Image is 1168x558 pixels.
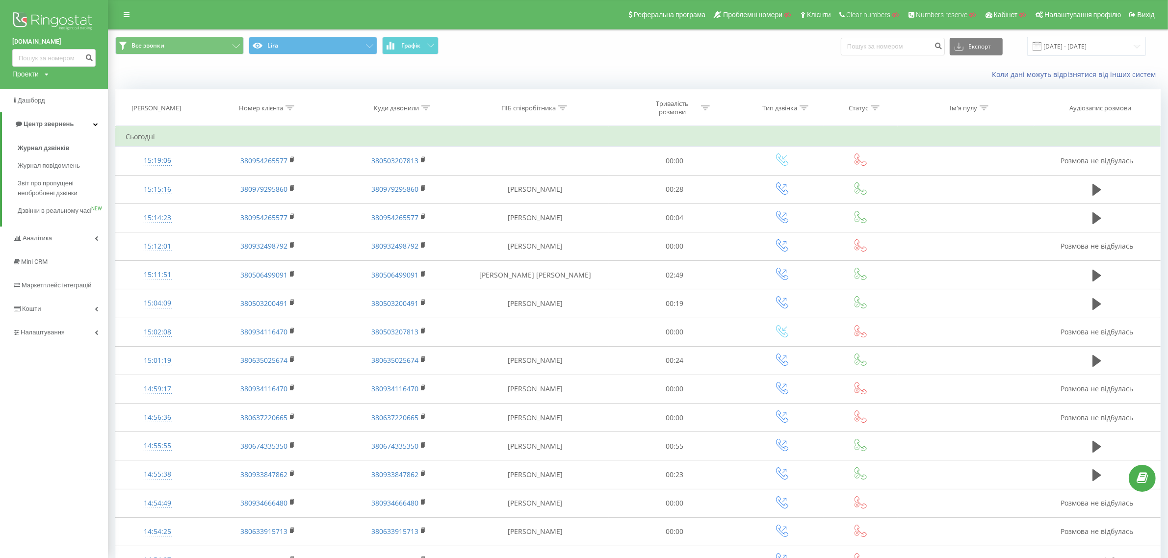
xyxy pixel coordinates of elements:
a: 380635025674 [371,355,418,365]
td: 00:55 [609,432,740,460]
div: 15:14:23 [126,208,190,228]
td: [PERSON_NAME] [462,432,609,460]
a: 380503200491 [240,299,287,308]
a: 380506499091 [371,270,418,279]
a: 380934116470 [240,384,287,393]
td: Сьогодні [116,127,1161,147]
div: Ім'я пулу [950,104,977,112]
span: Розмова не відбулась [1061,327,1133,336]
div: 15:11:51 [126,265,190,284]
span: Клієнти [807,11,831,19]
a: 380633915713 [240,527,287,536]
span: Розмова не відбулась [1061,241,1133,251]
td: [PERSON_NAME] [PERSON_NAME] [462,261,609,289]
span: Графік [401,42,420,49]
td: 00:00 [609,318,740,346]
a: 380637220665 [371,413,418,422]
td: [PERSON_NAME] [462,232,609,260]
div: 15:19:06 [126,151,190,170]
td: 00:04 [609,203,740,232]
div: 14:55:38 [126,465,190,484]
td: 00:00 [609,404,740,432]
td: 00:28 [609,175,740,203]
span: Розмова не відбулась [1061,384,1133,393]
div: 15:12:01 [126,237,190,256]
div: 14:54:25 [126,522,190,541]
a: 380954265577 [240,213,287,222]
span: Дзвінки в реальному часі [18,206,91,216]
div: Куди дзвонили [374,104,419,112]
a: Коли дані можуть відрізнятися вiд інших систем [992,70,1161,79]
td: 00:00 [609,147,740,175]
td: [PERSON_NAME] [462,375,609,403]
td: 00:00 [609,232,740,260]
a: 380503200491 [371,299,418,308]
a: Центр звернень [2,112,108,136]
span: Журнал повідомлень [18,161,80,171]
button: Lira [249,37,377,54]
td: 00:23 [609,460,740,489]
a: 380933847862 [240,470,287,479]
a: 380633915713 [371,527,418,536]
a: Дзвінки в реальному часіNEW [18,202,108,220]
a: 380932498792 [240,241,287,251]
span: Проблемні номери [723,11,782,19]
span: Кошти [22,305,41,312]
a: 380954265577 [371,213,418,222]
img: Ringostat logo [12,10,96,34]
div: 15:01:19 [126,351,190,370]
a: 380979295860 [371,184,418,194]
td: 00:24 [609,346,740,375]
div: Тип дзвінка [762,104,797,112]
a: 380934116470 [371,384,418,393]
a: Журнал дзвінків [18,139,108,157]
a: 380954265577 [240,156,287,165]
span: Все звонки [131,42,164,50]
a: 380674335350 [240,441,287,451]
div: ПІБ співробітника [501,104,556,112]
span: Вихід [1138,11,1155,19]
a: 380635025674 [240,355,287,365]
div: Аудіозапис розмови [1069,104,1131,112]
span: Розмова не відбулась [1061,413,1133,422]
a: 380503207813 [371,156,418,165]
span: Налаштування профілю [1044,11,1121,19]
a: Звіт про пропущені необроблені дзвінки [18,175,108,202]
td: [PERSON_NAME] [462,489,609,517]
span: Аналiтика [23,234,52,242]
td: 00:00 [609,517,740,546]
a: 380932498792 [371,241,418,251]
a: 380506499091 [240,270,287,279]
td: [PERSON_NAME] [462,460,609,489]
a: Журнал повідомлень [18,157,108,175]
td: [PERSON_NAME] [462,404,609,432]
td: 00:19 [609,289,740,318]
div: Статус [849,104,868,112]
a: 380934666480 [371,498,418,507]
input: Пошук за номером [841,38,945,55]
div: 14:54:49 [126,494,190,513]
input: Пошук за номером [12,49,96,67]
a: 380933847862 [371,470,418,479]
span: Центр звернень [24,120,74,127]
td: [PERSON_NAME] [462,203,609,232]
a: 380674335350 [371,441,418,451]
a: 380934666480 [240,498,287,507]
span: Clear numbers [846,11,890,19]
span: Журнал дзвінків [18,143,70,153]
div: 14:59:17 [126,380,190,399]
button: Експорт [950,38,1003,55]
td: [PERSON_NAME] [462,175,609,203]
div: Тривалість розмови [646,100,699,116]
div: 15:04:09 [126,294,190,313]
span: Дашборд [18,97,45,104]
div: 14:55:55 [126,436,190,456]
span: Маркетплейс інтеграцій [22,281,92,289]
div: Номер клієнта [239,104,283,112]
div: Проекти [12,69,39,79]
button: Все звонки [115,37,244,54]
span: Розмова не відбулась [1061,527,1133,536]
a: 380637220665 [240,413,287,422]
td: 00:00 [609,375,740,403]
a: 380503207813 [371,327,418,336]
